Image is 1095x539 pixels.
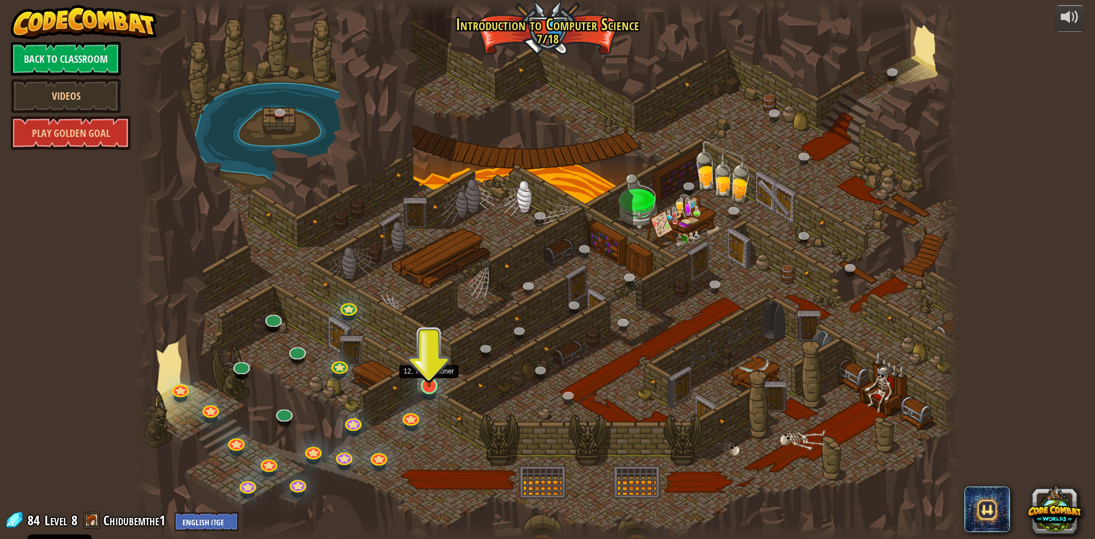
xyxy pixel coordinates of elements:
[27,511,43,529] span: 84
[44,511,67,530] span: Level
[11,42,121,76] a: Back to Classroom
[11,116,131,150] a: Play Golden Goal
[1056,5,1084,32] button: Adjust volume
[418,337,440,387] img: level-banner-started.png
[71,511,78,529] span: 8
[103,511,169,529] a: Chidubemthe1
[11,5,157,39] img: CodeCombat - Learn how to code by playing a game
[11,79,121,113] a: Videos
